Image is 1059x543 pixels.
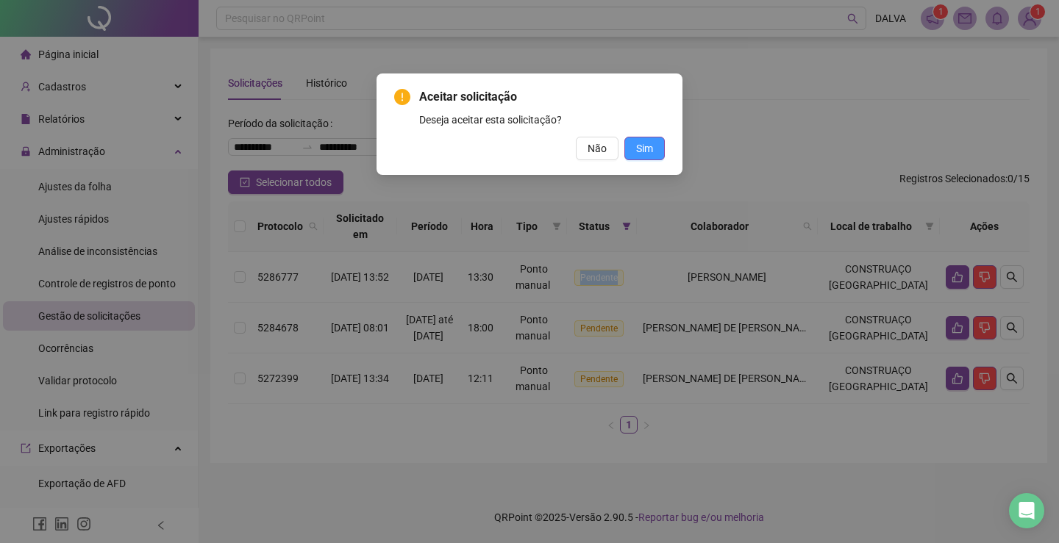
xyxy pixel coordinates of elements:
span: exclamation-circle [394,89,410,105]
span: Não [588,140,607,157]
button: Não [576,137,618,160]
div: Deseja aceitar esta solicitação? [419,112,665,128]
button: Sim [624,137,665,160]
span: Aceitar solicitação [419,88,665,106]
div: Open Intercom Messenger [1009,493,1044,528]
span: Sim [636,140,653,157]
